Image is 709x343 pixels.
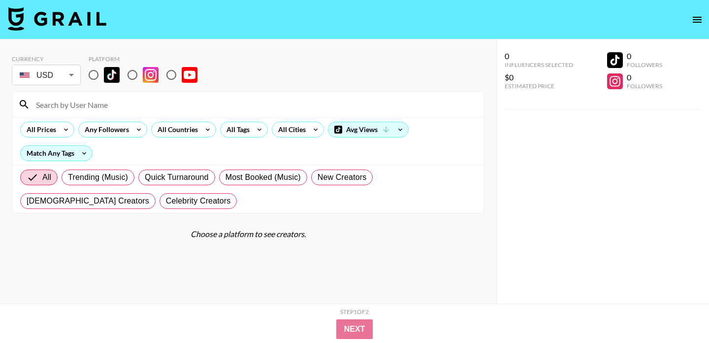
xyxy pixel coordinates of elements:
[340,308,369,315] div: Step 1 of 2
[328,122,408,137] div: Avg Views
[21,146,92,161] div: Match Any Tags
[14,67,79,84] div: USD
[143,67,159,83] img: Instagram
[226,171,301,183] span: Most Booked (Music)
[166,195,231,207] span: Celebrity Creators
[627,72,662,82] div: 0
[505,72,573,82] div: $0
[627,82,662,90] div: Followers
[145,171,209,183] span: Quick Turnaround
[42,171,51,183] span: All
[627,61,662,69] div: Followers
[660,294,697,331] iframe: Drift Widget Chat Controller
[336,319,373,339] button: Next
[318,171,367,183] span: New Creators
[505,61,573,69] div: Influencers Selected
[687,10,707,30] button: open drawer
[505,51,573,61] div: 0
[505,82,573,90] div: Estimated Price
[627,51,662,61] div: 0
[89,55,205,63] div: Platform
[30,97,478,112] input: Search by User Name
[152,122,200,137] div: All Countries
[12,55,81,63] div: Currency
[12,229,484,239] div: Choose a platform to see creators.
[8,7,106,31] img: Grail Talent
[68,171,128,183] span: Trending (Music)
[272,122,308,137] div: All Cities
[79,122,131,137] div: Any Followers
[27,195,149,207] span: [DEMOGRAPHIC_DATA] Creators
[182,67,197,83] img: YouTube
[221,122,252,137] div: All Tags
[104,67,120,83] img: TikTok
[21,122,58,137] div: All Prices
